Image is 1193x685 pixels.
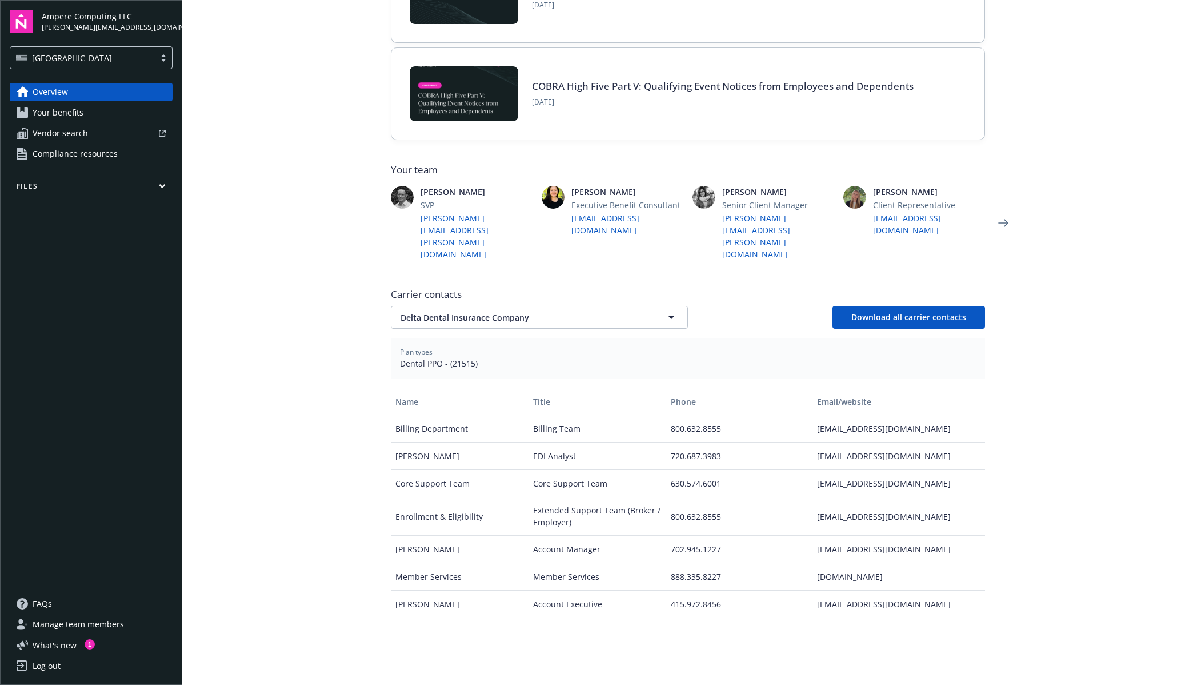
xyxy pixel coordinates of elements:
div: Core Support Team [529,470,666,497]
span: Dental PPO - (21515) [400,357,976,369]
div: [DOMAIN_NAME] [812,563,984,591]
a: Manage team members [10,615,173,634]
div: Name [395,396,524,408]
a: Next [994,214,1012,232]
span: Ampere Computing LLC [42,10,173,22]
div: [EMAIL_ADDRESS][DOMAIN_NAME] [812,591,984,618]
div: 800.632.8555 [666,497,812,536]
span: [PERSON_NAME] [873,186,985,198]
div: [PERSON_NAME] [391,591,529,618]
div: 630.574.6001 [666,470,812,497]
a: FAQs [10,595,173,613]
div: Enrollment & Eligibility [391,497,529,536]
div: [EMAIL_ADDRESS][DOMAIN_NAME] [812,536,984,563]
div: Title [533,396,662,408]
div: Extended Support Team (Broker / Employer) [529,497,666,536]
div: EDI Analyst [529,443,666,470]
a: Compliance resources [10,145,173,163]
a: [EMAIL_ADDRESS][DOMAIN_NAME] [873,212,985,236]
span: Vendor search [33,124,88,142]
div: 888.335.8227 [666,563,812,591]
div: [PERSON_NAME] [391,443,529,470]
div: [EMAIL_ADDRESS][DOMAIN_NAME] [812,497,984,536]
button: Name [391,388,529,415]
span: Carrier contacts [391,288,985,301]
span: Overview [33,83,68,101]
div: Billing Department [391,415,529,443]
span: [PERSON_NAME] [421,186,533,198]
a: Overview [10,83,173,101]
span: FAQs [33,595,52,613]
button: Title [529,388,666,415]
div: [PERSON_NAME] [391,536,529,563]
span: [PERSON_NAME][EMAIL_ADDRESS][DOMAIN_NAME] [42,22,173,33]
div: Core Support Team [391,470,529,497]
span: SVP [421,199,533,211]
span: Manage team members [33,615,124,634]
button: Ampere Computing LLC[PERSON_NAME][EMAIL_ADDRESS][DOMAIN_NAME] [42,10,173,33]
div: 1 [85,639,95,650]
div: 702.945.1227 [666,536,812,563]
img: photo [542,186,565,209]
span: [PERSON_NAME] [571,186,683,198]
span: Download all carrier contacts [851,312,966,322]
button: Phone [666,388,812,415]
span: Senior Client Manager [722,199,834,211]
span: Plan types [400,347,976,357]
span: Delta Dental Insurance Company [401,312,638,324]
div: 415.972.8456 [666,591,812,618]
a: COBRA High Five Part V: Qualifying Event Notices from Employees and Dependents [532,79,914,93]
span: Your benefits [33,103,83,122]
span: Compliance resources [33,145,118,163]
div: 800.632.8555 [666,415,812,443]
button: Download all carrier contacts [832,306,985,329]
button: Delta Dental Insurance Company [391,306,688,329]
div: [EMAIL_ADDRESS][DOMAIN_NAME] [812,470,984,497]
a: Vendor search [10,124,173,142]
span: [DATE] [532,97,914,107]
span: Client Representative [873,199,985,211]
img: navigator-logo.svg [10,10,33,33]
div: Email/website [817,396,980,408]
div: Account Executive [529,591,666,618]
span: [GEOGRAPHIC_DATA] [16,52,149,64]
span: Executive Benefit Consultant [571,199,683,211]
a: Your benefits [10,103,173,122]
div: Billing Team [529,415,666,443]
button: Email/website [812,388,984,415]
div: [EMAIL_ADDRESS][DOMAIN_NAME] [812,415,984,443]
div: 720.687.3983 [666,443,812,470]
a: [PERSON_NAME][EMAIL_ADDRESS][PERSON_NAME][DOMAIN_NAME] [421,212,533,260]
img: photo [692,186,715,209]
div: Member Services [529,563,666,591]
button: Files [10,181,173,196]
button: What's new1 [10,639,95,651]
a: [PERSON_NAME][EMAIL_ADDRESS][PERSON_NAME][DOMAIN_NAME] [722,212,834,260]
img: photo [843,186,866,209]
div: Log out [33,657,61,675]
img: photo [391,186,414,209]
div: Phone [671,396,808,408]
img: BLOG-Card Image - Compliance - COBRA High Five Pt 5 - 09-11-25.jpg [410,66,518,121]
span: Your team [391,163,985,177]
span: [GEOGRAPHIC_DATA] [32,52,112,64]
div: [EMAIL_ADDRESS][DOMAIN_NAME] [812,443,984,470]
a: [EMAIL_ADDRESS][DOMAIN_NAME] [571,212,683,236]
span: What ' s new [33,639,77,651]
div: Member Services [391,563,529,591]
span: [PERSON_NAME] [722,186,834,198]
div: Account Manager [529,536,666,563]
